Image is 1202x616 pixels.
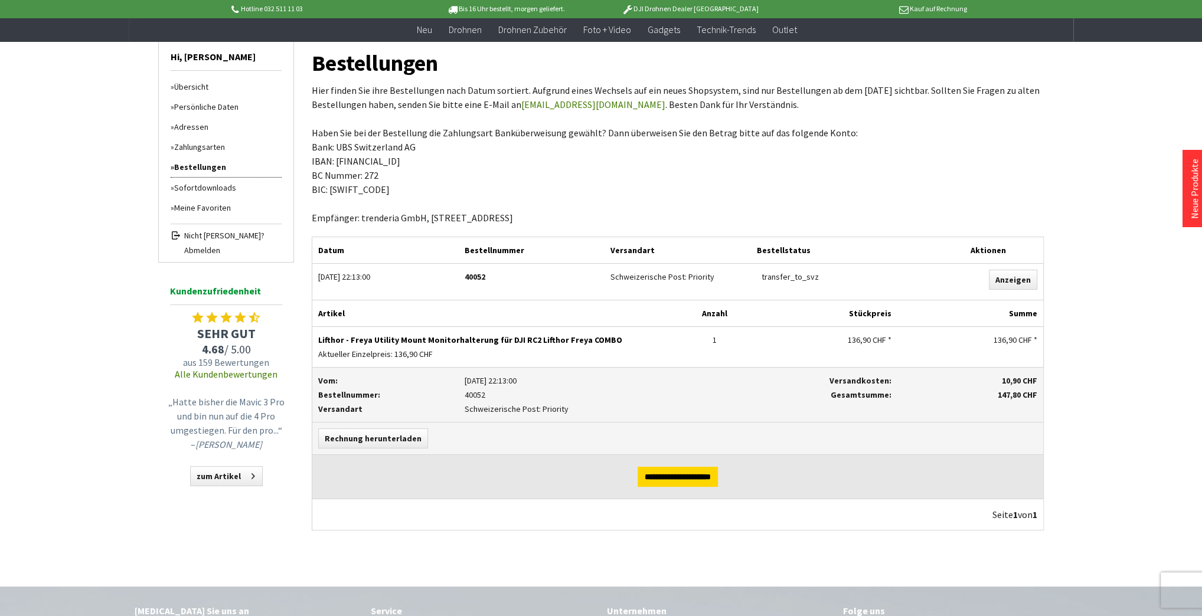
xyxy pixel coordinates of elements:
[782,2,966,16] p: Kauf auf Rechnung
[697,24,756,35] span: Technik-Trends
[164,342,288,356] span: / 5.00
[465,270,599,284] div: 40052
[751,300,897,326] div: Stückpreis
[318,333,672,347] p: Lifthor - Freya Utility Mount Monitorhalterung für DJI RC2 Lifthor Freya COMBO
[394,349,433,359] span: 136,90 CHF
[413,2,597,16] p: Bis 16 Uhr bestellt, morgen geliefert.
[989,270,1037,290] a: Anzeigen
[195,438,262,450] em: [PERSON_NAME]
[171,157,282,178] a: Bestellungen
[312,43,1044,83] h1: Bestellungen
[184,230,202,241] span: Nicht
[171,224,282,256] a: Nicht [PERSON_NAME]? Abmelden
[575,18,639,42] a: Foto + Video
[318,388,453,402] p: Bestellnummer:
[465,373,745,388] p: [DATE] 22:13:00
[318,428,428,448] a: Rechnung herunterladen
[688,18,764,42] a: Technik-Trends
[1188,159,1200,219] a: Neue Produkte
[164,325,288,342] span: SEHR GUT
[897,300,1043,326] div: Summe
[751,237,934,263] div: Bestellstatus
[465,402,745,416] p: Schweizerische Post: Priority
[184,244,282,256] span: Abmelden
[757,270,928,284] div: transfer_to_svz
[318,373,453,388] p: Vom:
[459,237,605,263] div: Bestellnummer
[598,2,782,16] p: DJI Drohnen Dealer [GEOGRAPHIC_DATA]
[312,83,1044,225] p: Hier finden Sie ihre Bestellungen nach Datum sortiert. Aufgrund eines Wechsels auf ein neues Shop...
[167,395,285,451] p: „Hatte bisher die Mavic 3 Pro und bin nun auf die 4 Pro umgestiegen. Für den pro...“ –
[992,505,1037,524] div: Seite von
[204,230,264,241] span: [PERSON_NAME]?
[171,117,282,137] a: Adressen
[229,2,413,16] p: Hotline 032 511 11 03
[318,349,393,359] span: Aktueller Einzelpreis:
[684,333,745,347] div: 1
[639,18,688,42] a: Gadgets
[610,270,745,284] div: Schweizerische Post: Priority
[498,24,567,35] span: Drohnen Zubehör
[757,388,891,402] p: Gesamtsumme:
[171,178,282,198] a: Sofortdownloads
[757,333,891,347] div: 136,90 CHF *
[1033,509,1037,520] span: 1
[171,97,282,117] a: Persönliche Daten
[764,18,805,42] a: Outlet
[490,18,575,42] a: Drohnen Zubehör
[449,24,482,35] span: Drohnen
[521,99,665,110] a: [EMAIL_ADDRESS][DOMAIN_NAME]
[440,18,490,42] a: Drohnen
[933,237,1043,263] div: Aktionen
[202,342,224,356] span: 4.68
[171,198,282,218] a: Meine Favoriten
[648,24,680,35] span: Gadgets
[757,373,891,388] p: Versandkosten:
[190,466,263,486] a: zum Artikel
[465,388,745,402] p: 40052
[171,77,282,97] a: Übersicht
[312,300,678,326] div: Artikel
[583,24,631,35] span: Foto + Video
[318,402,453,416] p: Versandart
[903,373,1037,388] p: 10,90 CHF
[171,37,282,71] span: Hi, [PERSON_NAME]
[903,333,1037,347] div: 136,90 CHF *
[318,270,453,284] div: [DATE] 22:13:00
[605,237,751,263] div: Versandart
[903,388,1037,402] p: 147,80 CHF
[409,18,440,42] a: Neu
[171,137,282,157] a: Zahlungsarten
[772,24,797,35] span: Outlet
[417,24,432,35] span: Neu
[1013,509,1018,520] span: 1
[170,283,282,305] span: Kundenzufriedenheit
[164,356,288,368] span: aus 159 Bewertungen
[678,300,751,326] div: Anzahl
[175,368,277,380] a: Alle Kundenbewertungen
[312,237,459,263] div: Datum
